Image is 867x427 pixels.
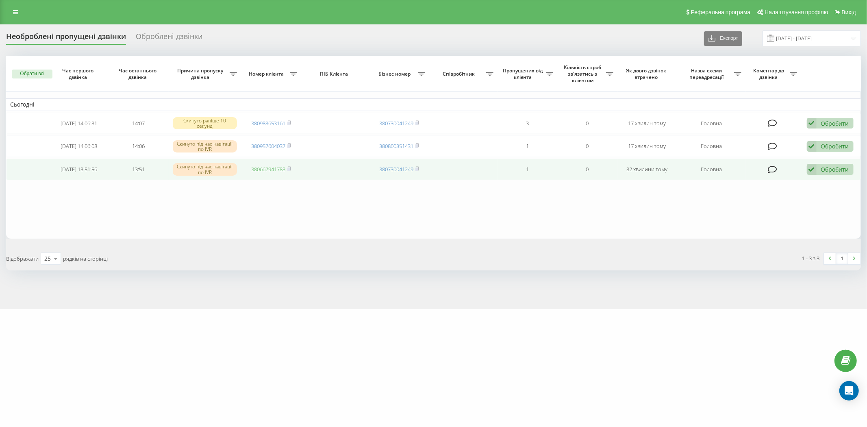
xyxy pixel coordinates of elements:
[12,70,52,78] button: Обрати всі
[109,159,168,180] td: 13:51
[498,113,557,134] td: 3
[63,255,108,262] span: рядків на сторінці
[173,140,237,152] div: Скинуто під час навігації по IVR
[502,68,546,80] span: Пропущених від клієнта
[498,159,557,180] td: 1
[49,113,109,134] td: [DATE] 14:06:31
[557,113,617,134] td: 0
[109,113,168,134] td: 14:07
[681,68,734,80] span: Назва схеми переадресації
[802,254,820,262] div: 1 - 3 з 3
[677,113,745,134] td: Головна
[842,9,856,15] span: Вихід
[49,135,109,157] td: [DATE] 14:06:08
[251,120,285,127] a: 380983653161
[839,381,859,401] div: Open Intercom Messenger
[379,120,413,127] a: 380730041249
[750,68,790,80] span: Коментар до дзвінка
[557,159,617,180] td: 0
[251,166,285,173] a: 380667941788
[173,68,230,80] span: Причина пропуску дзвінка
[115,68,162,80] span: Час останнього дзвінка
[6,32,126,45] div: Необроблені пропущені дзвінки
[433,71,486,77] span: Співробітник
[49,159,109,180] td: [DATE] 13:51:56
[561,64,606,83] span: Кількість спроб зв'язатись з клієнтом
[691,9,751,15] span: Реферальна програма
[677,159,745,180] td: Головна
[173,163,237,175] div: Скинуто під час навігації по IVR
[836,253,848,264] a: 1
[704,31,742,46] button: Експорт
[308,71,362,77] span: ПІБ Клієнта
[379,166,413,173] a: 380730041249
[557,135,617,157] td: 0
[821,142,849,150] div: Обробити
[173,117,237,129] div: Скинуто раніше 10 секунд
[6,255,39,262] span: Відображати
[821,166,849,173] div: Обробити
[821,120,849,127] div: Обробити
[56,68,102,80] span: Час першого дзвінка
[44,255,51,263] div: 25
[251,142,285,150] a: 380957604037
[617,113,677,134] td: 17 хвилин тому
[765,9,828,15] span: Налаштування профілю
[109,135,168,157] td: 14:06
[245,71,289,77] span: Номер клієнта
[6,98,861,111] td: Сьогодні
[624,68,670,80] span: Як довго дзвінок втрачено
[136,32,202,45] div: Оброблені дзвінки
[374,71,418,77] span: Бізнес номер
[677,135,745,157] td: Головна
[498,135,557,157] td: 1
[617,135,677,157] td: 17 хвилин тому
[379,142,413,150] a: 380800351431
[617,159,677,180] td: 32 хвилини тому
